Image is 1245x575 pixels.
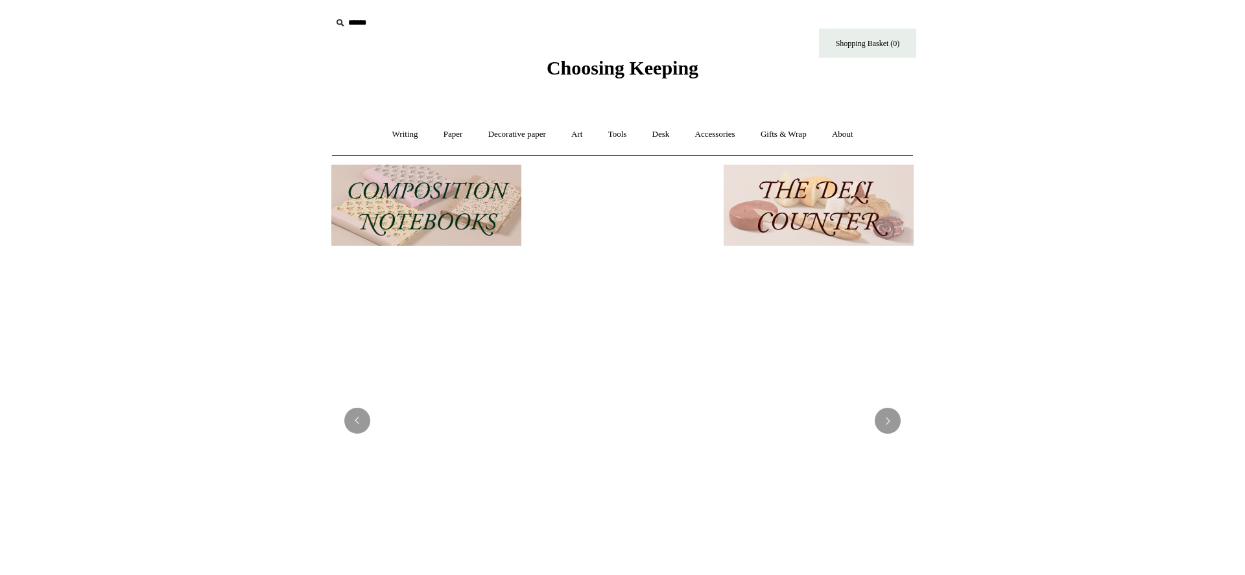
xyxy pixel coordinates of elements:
[683,117,747,152] a: Accessories
[749,117,818,152] a: Gifts & Wrap
[381,117,430,152] a: Writing
[819,29,916,58] a: Shopping Basket (0)
[724,165,914,246] img: The Deli Counter
[331,165,521,246] img: 202302 Composition ledgers.jpg__PID:69722ee6-fa44-49dd-a067-31375e5d54ec
[597,117,639,152] a: Tools
[547,57,698,78] span: Choosing Keeping
[344,408,370,434] button: Previous
[641,117,682,152] a: Desk
[875,408,901,434] button: Next
[547,67,698,76] a: Choosing Keeping
[477,117,558,152] a: Decorative paper
[527,165,717,246] img: New.jpg__PID:f73bdf93-380a-4a35-bcfe-7823039498e1
[432,117,475,152] a: Paper
[820,117,865,152] a: About
[560,117,594,152] a: Art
